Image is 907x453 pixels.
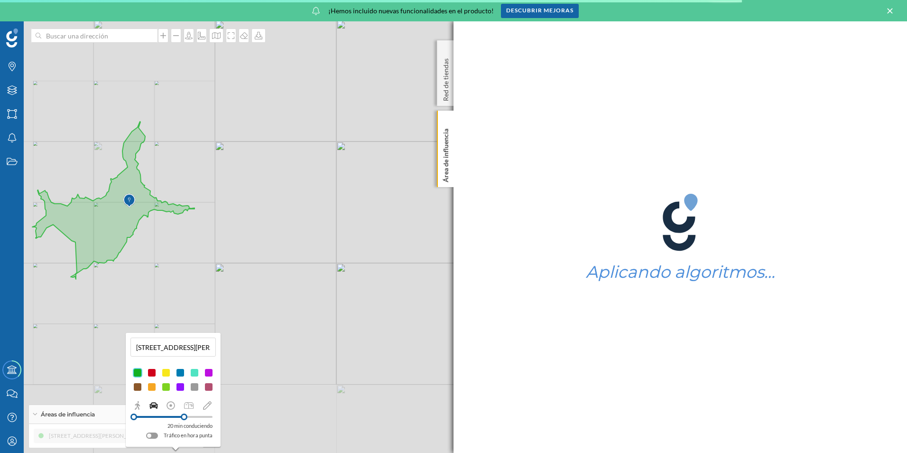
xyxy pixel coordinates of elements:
span: Soporte [19,7,53,15]
span: Áreas de influencia [41,410,95,419]
img: Geoblink Logo [6,28,18,47]
p: 20 min conduciendo [167,421,213,431]
label: Tráfico en hora punta [164,431,213,440]
p: Red de tiendas [441,55,451,101]
img: Marker [123,191,135,210]
h1: Aplicando algoritmos… [586,263,775,281]
p: Área de influencia [441,125,451,182]
span: ¡Hemos incluido nuevas funcionalidades en el producto! [328,6,494,16]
